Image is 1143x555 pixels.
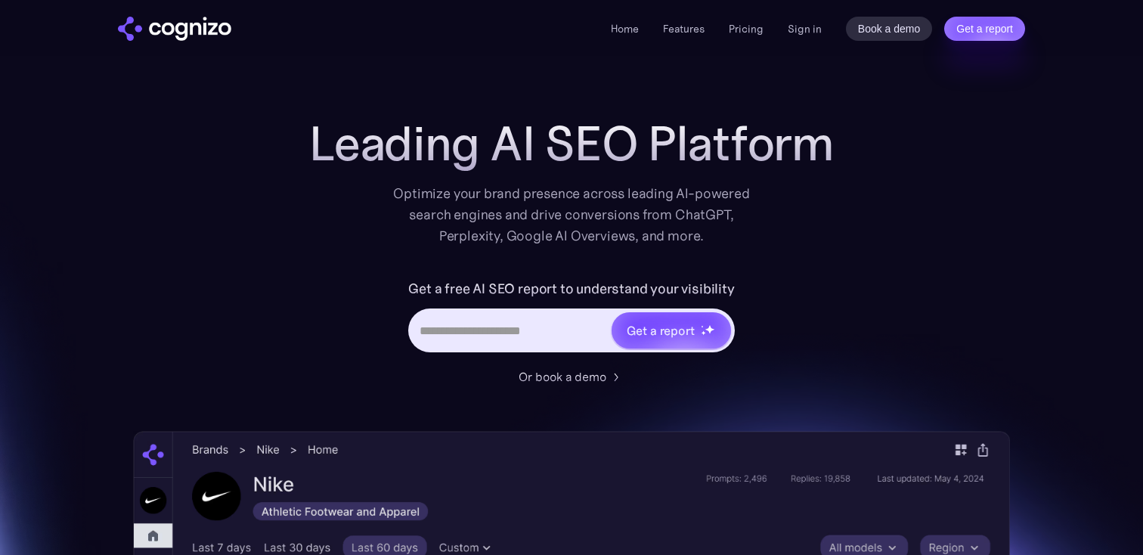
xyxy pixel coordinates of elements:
[386,183,757,246] div: Optimize your brand presence across leading AI-powered search engines and drive conversions from ...
[611,22,639,36] a: Home
[944,17,1025,41] a: Get a report
[118,17,231,41] a: home
[846,17,933,41] a: Book a demo
[309,116,834,171] h1: Leading AI SEO Platform
[701,330,706,336] img: star
[610,311,733,350] a: Get a reportstarstarstar
[729,22,764,36] a: Pricing
[788,20,822,38] a: Sign in
[705,324,714,334] img: star
[519,367,624,386] a: Or book a demo
[701,325,703,327] img: star
[519,367,606,386] div: Or book a demo
[118,17,231,41] img: cognizo logo
[408,277,734,301] label: Get a free AI SEO report to understand your visibility
[408,277,734,360] form: Hero URL Input Form
[627,321,695,340] div: Get a report
[663,22,705,36] a: Features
